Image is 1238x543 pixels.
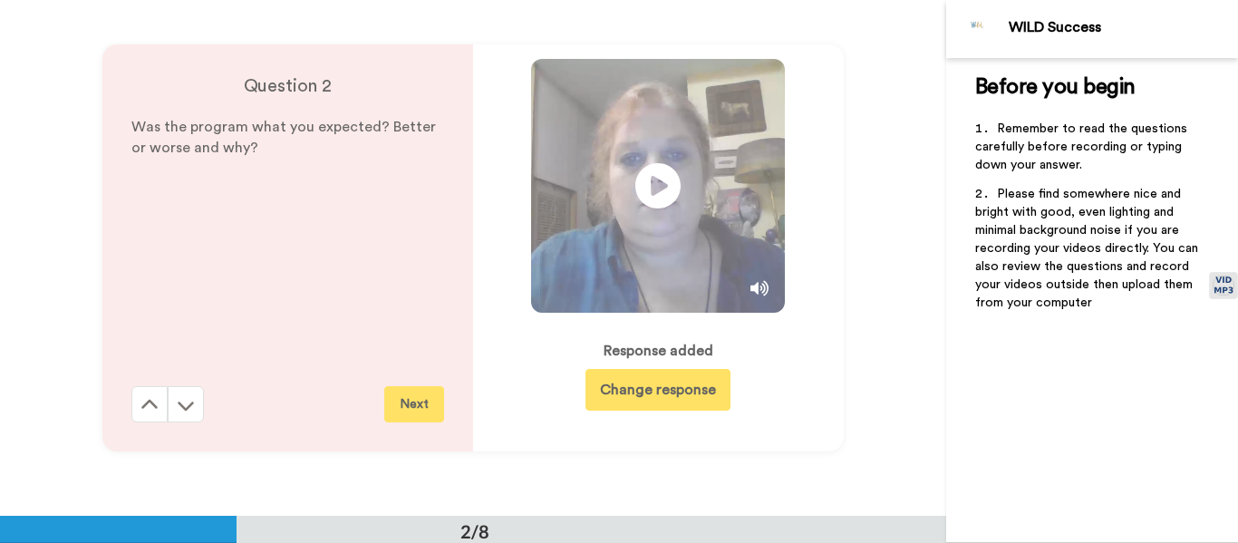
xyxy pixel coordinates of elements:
span: Before you begin [975,76,1136,98]
button: Next [384,386,444,422]
div: Response added [604,340,713,362]
span: Was the program what you expected? Better or worse and why? [131,120,440,155]
button: VID MP3 [1213,276,1234,296]
span: Remember to read the questions carefully before recording or typing down your answer. [975,122,1191,171]
h4: Question 2 [131,73,444,99]
img: Profile Image [956,7,1000,51]
span: Please find somewhere nice and bright with good, even lighting and minimal background noise if yo... [975,188,1202,309]
div: WILD Success [1009,19,1237,36]
button: Change response [585,369,730,411]
img: Mute/Unmute [750,279,769,297]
